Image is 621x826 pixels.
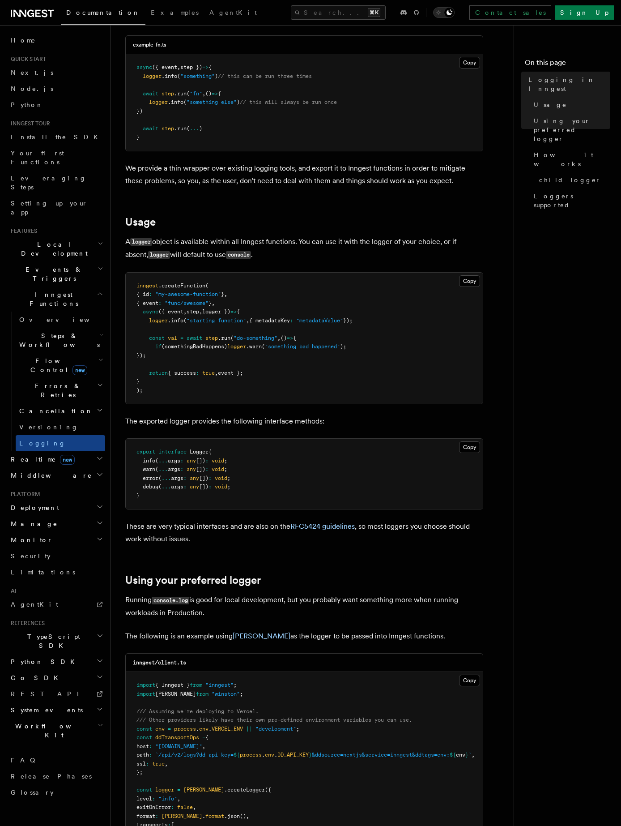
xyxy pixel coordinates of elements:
[7,722,98,740] span: Workflow Kit
[158,300,162,306] span: :
[145,3,204,24] a: Examples
[125,520,483,545] p: These are very typical interfaces and are also on the , so most loggers you choose should work wi...
[136,291,149,297] span: { id
[19,440,66,447] span: Logging
[202,308,230,315] span: logger })
[7,657,80,666] span: Python SDK
[155,726,165,732] span: env
[7,620,45,627] span: References
[165,300,208,306] span: "func/awesome"
[149,335,165,341] span: const
[180,335,183,341] span: =
[149,291,152,297] span: :
[16,353,105,378] button: Flow Controlnew
[11,133,103,141] span: Install the SDK
[171,475,183,481] span: args
[240,752,262,758] span: process
[183,99,187,105] span: (
[230,308,237,315] span: =>
[274,752,277,758] span: .
[187,335,202,341] span: await
[162,90,174,97] span: step
[136,352,146,359] span: });
[143,73,162,79] span: logger
[226,251,251,259] code: console
[151,9,199,16] span: Examples
[136,387,143,394] span: );
[174,125,187,132] span: .run
[155,752,234,758] span: `/api/v2/logs?dd-api-key=
[202,734,205,740] span: =
[136,108,143,114] span: })
[158,308,183,315] span: ({ event
[7,236,105,261] button: Local Development
[152,64,177,70] span: ({ event
[183,475,187,481] span: :
[208,449,212,455] span: {
[459,275,480,287] button: Copy
[7,471,92,480] span: Middleware
[204,3,262,24] a: AgentKit
[218,73,312,79] span: // this can be run three times
[143,90,158,97] span: await
[530,113,610,147] a: Using your preferred logger
[7,768,105,784] a: Release Phases
[187,466,196,472] span: any
[125,415,483,428] p: The exported logger provides the following interface methods:
[7,261,105,287] button: Events & Triggers
[11,200,88,216] span: Setting up your app
[136,492,140,499] span: }
[246,726,252,732] span: ||
[240,691,243,697] span: ;
[168,726,171,732] span: =
[199,125,202,132] span: )
[174,90,187,97] span: .run
[168,317,183,324] span: .info
[7,654,105,670] button: Python SDK
[7,670,105,686] button: Go SDK
[136,449,155,455] span: export
[215,73,218,79] span: )
[136,717,412,723] span: /// Other providers likely have their own pre-defined environment variables you can use.
[525,72,610,97] a: Logging in Inngest
[174,726,196,732] span: process
[155,682,190,688] span: { Inngest }
[208,300,212,306] span: }
[215,475,227,481] span: void
[196,691,208,697] span: from
[16,407,93,415] span: Cancellation
[162,475,171,481] span: ...
[11,101,43,108] span: Python
[227,475,230,481] span: ;
[202,743,205,749] span: ,
[11,36,36,45] span: Home
[265,343,340,350] span: "something bad happened"
[296,726,299,732] span: ;
[534,192,610,210] span: Loggers supported
[11,85,53,92] span: Node.js
[199,484,208,490] span: [])
[246,317,249,324] span: ,
[190,449,208,455] span: Logger
[61,3,145,25] a: Documentation
[7,287,105,312] button: Inngest Functions
[11,601,58,608] span: AgentKit
[555,5,614,20] a: Sign Up
[16,419,105,435] a: Versioning
[7,784,105,800] a: Glossary
[530,147,610,172] a: How it works
[205,335,218,341] span: step
[196,466,205,472] span: [])
[133,41,166,48] h3: example-fn.ts
[7,519,58,528] span: Manage
[227,343,246,350] span: logger
[212,466,224,472] span: void
[60,455,75,465] span: new
[7,752,105,768] a: FAQ
[16,356,98,374] span: Flow Control
[218,335,230,341] span: .run
[136,752,149,758] span: path
[7,632,97,650] span: TypeScript SDK
[202,90,205,97] span: ,
[7,564,105,580] a: Limitations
